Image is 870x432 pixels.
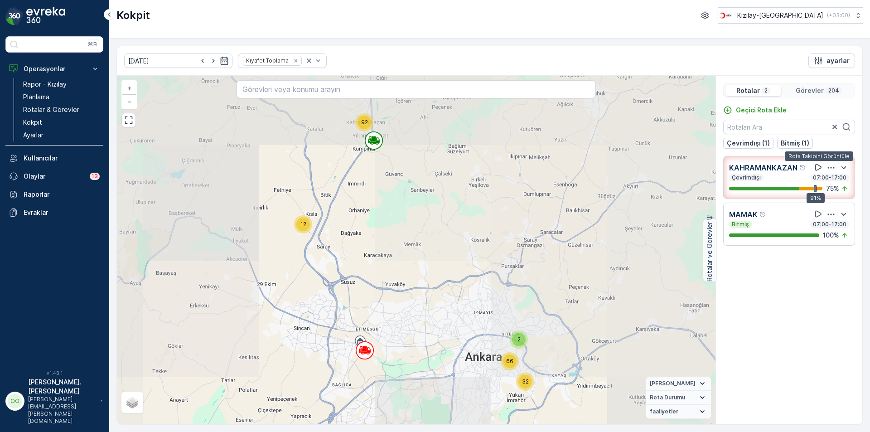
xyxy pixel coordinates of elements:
[517,336,521,343] span: 2
[23,92,49,102] p: Planlama
[5,204,103,222] a: Evraklar
[8,394,22,408] div: OO
[510,330,528,349] div: 2
[723,138,773,149] button: Çevrimdışı (1)
[116,8,150,23] p: Kokpit
[5,7,24,25] img: logo
[122,81,136,95] a: Yakınlaştır
[729,209,758,220] p: MAMAK
[737,11,823,20] p: Kızılay-[GEOGRAPHIC_DATA]
[808,53,855,68] button: ayarlar
[28,378,96,396] p: [PERSON_NAME].[PERSON_NAME]
[122,393,142,413] a: Layers
[237,80,596,98] input: Görevleri veya konumu arayın
[646,377,711,391] summary: [PERSON_NAME]
[826,56,850,65] p: ayarlar
[736,106,787,115] p: Geçici Rota Ekle
[827,87,840,94] p: 204
[723,120,855,134] input: Rotaları Ara
[826,184,839,193] p: 75 %
[506,358,513,364] span: 66
[124,53,232,68] input: dd/mm/yyyy
[807,193,825,203] div: 91%
[501,352,519,370] div: 66
[26,7,65,25] img: logo_dark-DEwI_e13.png
[28,396,96,425] p: [PERSON_NAME][EMAIL_ADDRESS][PERSON_NAME][DOMAIN_NAME]
[650,408,678,415] span: faaliyetler
[823,231,839,240] p: 100 %
[5,60,103,78] button: Operasyonlar
[522,378,529,385] span: 32
[361,119,368,126] span: 92
[718,10,734,20] img: k%C4%B1z%C4%B1lay.png
[705,222,714,282] p: Rotalar ve Görevler
[19,91,103,103] a: Planlama
[127,84,131,92] span: +
[19,116,103,129] a: Kokpit
[727,139,770,148] p: Çevrimdışı (1)
[5,378,103,425] button: OO[PERSON_NAME].[PERSON_NAME][PERSON_NAME][EMAIL_ADDRESS][PERSON_NAME][DOMAIN_NAME]
[718,7,863,24] button: Kızılay-[GEOGRAPHIC_DATA](+03:00)
[764,87,768,94] p: 2
[24,190,100,199] p: Raporlar
[5,370,103,376] span: v 1.48.1
[516,373,534,391] div: 32
[19,78,103,91] a: Rapor - Kızılay
[122,95,136,108] a: Uzaklaştır
[5,185,103,204] a: Raporlar
[5,149,103,167] a: Kullanıcılar
[759,211,767,218] div: Yardım Araç İkonu
[23,118,42,127] p: Kokpit
[729,162,797,173] p: KAHRAMANKAZAN
[23,131,43,140] p: Ayarlar
[24,154,100,163] p: Kullanıcılar
[812,221,847,228] p: 07:00-17:00
[291,57,301,64] div: Remove Kıyafet Toplama
[23,105,79,114] p: Rotalar & Görevler
[812,174,847,181] p: 07:00-17:00
[23,80,67,89] p: Rapor - Kızılay
[300,221,306,228] span: 12
[19,129,103,141] a: Ayarlar
[24,172,84,181] p: Olaylar
[243,56,290,65] div: Kıyafet Toplama
[24,208,100,217] p: Evraklar
[731,221,750,228] p: Bitmiş
[646,405,711,419] summary: faaliyetler
[736,86,760,95] p: Rotalar
[785,151,853,161] div: Rota Takibini Görüntüle
[19,103,103,116] a: Rotalar & Görevler
[650,394,685,401] span: Rota Durumu
[827,12,850,19] p: ( +03:00 )
[650,380,696,387] span: [PERSON_NAME]
[781,139,809,148] p: Bitmiş (1)
[646,391,711,405] summary: Rota Durumu
[24,64,85,73] p: Operasyonlar
[723,106,787,115] a: Geçici Rota Ekle
[127,97,132,105] span: −
[796,86,824,95] p: Görevler
[5,167,103,185] a: Olaylar13
[294,215,312,233] div: 12
[799,164,807,171] div: Yardım Araç İkonu
[731,174,762,181] p: Çevrimdışı
[777,138,813,149] button: Bitmiş (1)
[88,41,97,48] p: ⌘B
[355,113,373,131] div: 92
[92,173,98,180] p: 13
